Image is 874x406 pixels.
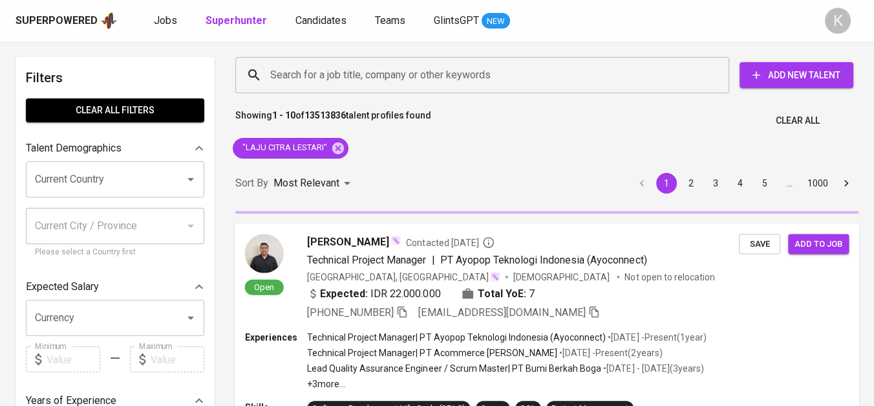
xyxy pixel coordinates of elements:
button: Open [182,309,200,327]
p: Showing of talent profiles found [235,109,431,133]
button: Go to page 2 [681,173,701,194]
button: Go to page 1000 [804,173,832,194]
button: Go to page 4 [730,173,751,194]
span: NEW [482,15,510,28]
img: app logo [100,11,118,30]
svg: By Batam recruiter [482,236,495,249]
img: magic_wand.svg [490,271,500,282]
div: "LAJU CITRA LESTARI" [233,138,348,159]
b: 13513836 [304,110,346,120]
button: Save [739,234,780,254]
span: Clear All [776,113,820,129]
span: [PHONE_NUMBER] [307,306,394,318]
span: Jobs [154,14,177,27]
a: Teams [375,13,408,29]
input: Value [47,346,100,372]
div: IDR 22.000.000 [307,286,441,301]
b: 1 - 10 [272,110,295,120]
p: • [DATE] - Present ( 1 year ) [606,330,706,343]
span: Save [745,236,774,251]
p: Most Relevant [273,175,339,191]
span: PT Ayopop Teknologi Indonesia (Ayoconnect) [440,253,647,265]
div: Talent Demographics [26,135,204,161]
div: Most Relevant [273,172,355,196]
p: Technical Project Manager | PT Ayopop Teknologi Indonesia (Ayoconnect) [307,330,606,343]
p: Sort By [235,175,268,191]
span: "LAJU CITRA LESTARI" [233,142,335,154]
b: Total YoE: [478,286,526,301]
input: Value [151,346,204,372]
span: Open [249,281,279,292]
div: K [825,8,851,34]
p: Please select a Country first [35,246,195,259]
p: Not open to relocation [624,270,714,283]
p: Lead Quality Assurance Engineer / Scrum Master | PT Bumi Berkah Boga [307,362,601,375]
img: magic_wand.svg [390,235,401,245]
p: Technical Project Manager | PT Acommerce [PERSON_NAME] [307,346,557,359]
button: page 1 [656,173,677,194]
b: Expected: [320,286,368,301]
span: Teams [375,14,405,27]
span: Add to job [794,236,842,251]
div: Superpowered [16,14,98,28]
div: [GEOGRAPHIC_DATA], [GEOGRAPHIC_DATA] [307,270,500,283]
b: Superhunter [206,14,267,27]
a: Jobs [154,13,180,29]
a: GlintsGPT NEW [434,13,510,29]
button: Go to next page [836,173,857,194]
span: 7 [529,286,535,301]
span: Add New Talent [750,67,843,84]
span: Clear All filters [36,102,194,118]
span: | [431,252,434,267]
span: Technical Project Manager [307,253,427,265]
a: Superhunter [206,13,270,29]
span: [EMAIL_ADDRESS][DOMAIN_NAME] [418,306,586,318]
span: [PERSON_NAME] [307,234,389,249]
p: • [DATE] - [DATE] ( 3 years ) [601,362,703,375]
button: Go to page 5 [754,173,775,194]
button: Open [182,170,200,188]
h6: Filters [26,67,204,88]
button: Add to job [788,234,849,254]
button: Add New Talent [740,62,853,88]
nav: pagination navigation [630,173,858,194]
div: … [779,177,800,190]
span: Candidates [295,14,346,27]
button: Clear All [771,109,825,133]
a: Candidates [295,13,349,29]
span: [DEMOGRAPHIC_DATA] [513,270,612,283]
div: Expected Salary [26,274,204,300]
button: Go to page 3 [705,173,726,194]
img: 35c22676c4bdef63891fa9665045a32f.jpeg [245,234,284,273]
a: Superpoweredapp logo [16,11,118,30]
p: Experiences [245,330,307,343]
p: Expected Salary [26,279,99,295]
p: Talent Demographics [26,141,122,156]
span: GlintsGPT [434,14,479,27]
p: • [DATE] - Present ( 2 years ) [557,346,662,359]
p: +3 more ... [307,378,707,390]
button: Clear All filters [26,98,204,122]
span: Contacted [DATE] [406,236,495,249]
